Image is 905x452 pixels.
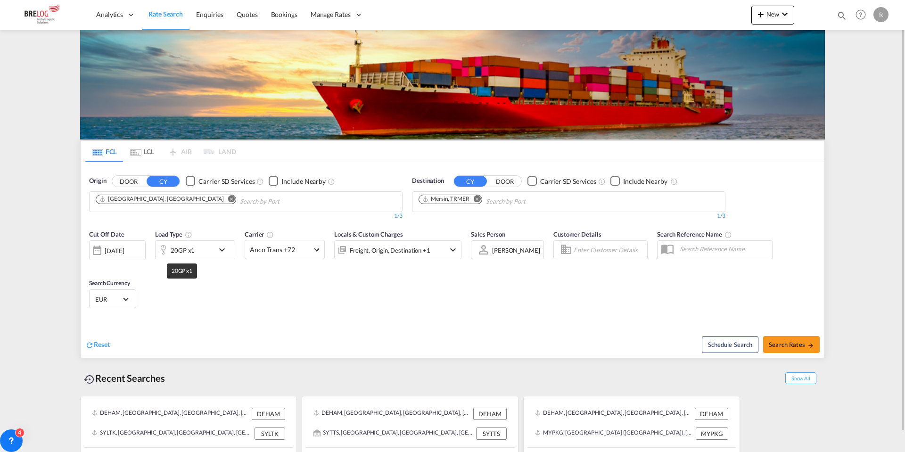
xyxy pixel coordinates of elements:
div: [DATE] [105,247,124,255]
span: Manage Rates [311,10,351,19]
span: Anco Trans +72 [250,245,311,255]
span: Quotes [237,10,257,18]
span: Origin [89,176,106,186]
span: EUR [95,295,122,304]
div: Press delete to remove this chip. [422,195,471,203]
div: [PERSON_NAME] [492,247,540,254]
div: DEHAM, Hamburg, Germany, Western Europe, Europe [535,408,692,420]
div: DEHAM [473,408,507,420]
div: DEHAM [252,408,285,420]
span: Destination [412,176,444,186]
div: OriginDOOR CY Checkbox No InkUnchecked: Search for CY (Container Yard) services for all selected ... [81,162,824,358]
button: Search Ratesicon-arrow-right [763,336,820,353]
md-checkbox: Checkbox No Ink [186,176,255,186]
md-icon: icon-chevron-down [779,8,790,20]
span: Locals & Custom Charges [334,230,403,238]
div: Include Nearby [281,177,326,186]
button: Note: By default Schedule search will only considerorigin ports, destination ports and cut off da... [702,336,758,353]
span: Reset [94,340,110,348]
div: Carrier SD Services [198,177,255,186]
button: DOOR [112,176,145,187]
md-icon: Unchecked: Search for CY (Container Yard) services for all selected carriers.Checked : Search for... [256,178,264,185]
md-icon: The selected Trucker/Carrierwill be displayed in the rate results If the rates are from another f... [266,231,274,238]
div: Hamburg, DEHAM [99,195,223,203]
md-chips-wrap: Chips container. Use arrow keys to select chips. [94,192,333,209]
span: Analytics [96,10,123,19]
md-select: Select Currency: € EUREuro [94,292,131,306]
div: R [873,7,889,22]
md-checkbox: Checkbox No Ink [269,176,326,186]
div: Freight Origin Destination Factory Stuffing [350,244,430,257]
div: Carrier SD Services [540,177,596,186]
md-select: Sales Person: Rinor Zeneli [491,243,541,257]
div: SYTTS, Tartus, Syrian Arab Republic, Levante, Middle East [313,427,474,440]
md-icon: icon-plus 400-fg [755,8,766,20]
md-icon: icon-backup-restore [84,374,95,385]
span: Bookings [271,10,297,18]
md-icon: Unchecked: Ignores neighbouring ports when fetching rates.Checked : Includes neighbouring ports w... [670,178,678,185]
div: Freight Origin Destination Factory Stuffingicon-chevron-down [334,240,461,259]
div: DEHAM, Hamburg, Germany, Western Europe, Europe [92,408,249,420]
md-icon: icon-refresh [85,341,94,349]
span: Carrier [245,230,274,238]
div: SYLTK [255,427,285,440]
span: Rate Search [148,10,183,18]
div: 20GP x1icon-chevron-down [155,240,235,259]
span: Sales Person [471,230,505,238]
div: MYPKG, Port Klang (Pelabuhan Klang), Malaysia, South East Asia, Asia Pacific [535,427,693,440]
md-datepicker: Select [89,259,96,272]
div: 1/3 [412,212,725,220]
div: SYTTS [476,427,507,440]
div: SYLTK, Latakia, Syrian Arab Republic, Levante, Middle East [92,427,252,440]
input: Search Reference Name [675,242,772,256]
input: Chips input. [486,194,576,209]
md-chips-wrap: Chips container. Use arrow keys to select chips. [417,192,579,209]
input: Chips input. [240,194,329,209]
div: icon-refreshReset [85,340,110,350]
button: Remove [468,195,482,205]
span: Customer Details [553,230,601,238]
md-icon: icon-chevron-down [447,244,459,255]
input: Enter Customer Details [574,243,644,257]
span: Show All [785,372,816,384]
md-icon: icon-chevron-down [216,244,232,255]
md-icon: Unchecked: Ignores neighbouring ports when fetching rates.Checked : Includes neighbouring ports w... [328,178,335,185]
md-icon: icon-magnify [837,10,847,21]
span: Search Rates [769,341,814,348]
button: icon-plus 400-fgNewicon-chevron-down [751,6,794,25]
button: CY [147,176,180,187]
button: Remove [222,195,236,205]
div: Press delete to remove this chip. [99,195,225,203]
div: 20GP x1 [171,244,195,257]
img: LCL+%26+FCL+BACKGROUND.png [80,30,825,140]
md-pagination-wrapper: Use the left and right arrow keys to navigate between tabs [85,141,236,162]
div: DEHAM [695,408,728,420]
span: Enquiries [196,10,223,18]
md-icon: Unchecked: Search for CY (Container Yard) services for all selected carriers.Checked : Search for... [598,178,606,185]
md-checkbox: Checkbox No Ink [610,176,667,186]
div: DEHAM, Hamburg, Germany, Western Europe, Europe [313,408,471,420]
span: 20GP x1 [172,267,192,274]
md-icon: icon-arrow-right [807,342,814,349]
span: Help [853,7,869,23]
button: CY [454,176,487,187]
div: Recent Searches [80,368,169,389]
button: DOOR [488,176,521,187]
md-tab-item: FCL [85,141,123,162]
div: Include Nearby [623,177,667,186]
span: New [755,10,790,18]
div: icon-magnify [837,10,847,25]
div: MYPKG [696,427,728,440]
span: Search Reference Name [657,230,732,238]
div: Mersin, TRMER [422,195,469,203]
md-checkbox: Checkbox No Ink [527,176,596,186]
div: 1/3 [89,212,403,220]
div: [DATE] [89,240,146,260]
span: Load Type [155,230,192,238]
div: Help [853,7,873,24]
md-tab-item: LCL [123,141,161,162]
md-icon: icon-information-outline [185,231,192,238]
span: Search Currency [89,279,130,287]
md-icon: Your search will be saved by the below given name [724,231,732,238]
